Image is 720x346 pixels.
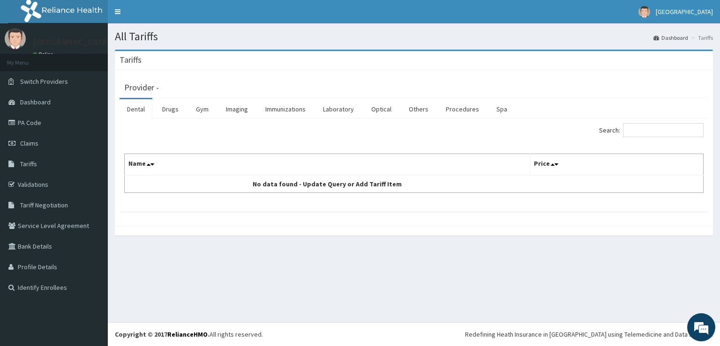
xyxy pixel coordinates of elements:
[120,56,142,64] h3: Tariffs
[364,99,399,119] a: Optical
[115,330,210,339] strong: Copyright © 2017 .
[465,330,713,339] div: Redefining Heath Insurance in [GEOGRAPHIC_DATA] using Telemedicine and Data Science!
[689,34,713,42] li: Tariffs
[489,99,515,119] a: Spa
[167,330,208,339] a: RelianceHMO
[20,98,51,106] span: Dashboard
[20,201,68,209] span: Tariff Negotiation
[33,51,55,58] a: Online
[638,6,650,18] img: User Image
[124,83,159,92] h3: Provider -
[218,99,255,119] a: Imaging
[108,322,720,346] footer: All rights reserved.
[20,77,68,86] span: Switch Providers
[20,160,37,168] span: Tariffs
[623,123,704,137] input: Search:
[115,30,713,43] h1: All Tariffs
[653,34,688,42] a: Dashboard
[401,99,436,119] a: Others
[656,7,713,16] span: [GEOGRAPHIC_DATA]
[125,154,530,176] th: Name
[125,175,530,193] td: No data found - Update Query or Add Tariff Item
[315,99,361,119] a: Laboratory
[5,28,26,49] img: User Image
[258,99,313,119] a: Immunizations
[599,123,704,137] label: Search:
[20,139,38,147] span: Claims
[530,154,704,176] th: Price
[120,99,152,119] a: Dental
[438,99,487,119] a: Procedures
[155,99,186,119] a: Drugs
[188,99,216,119] a: Gym
[33,38,110,46] p: [GEOGRAPHIC_DATA]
